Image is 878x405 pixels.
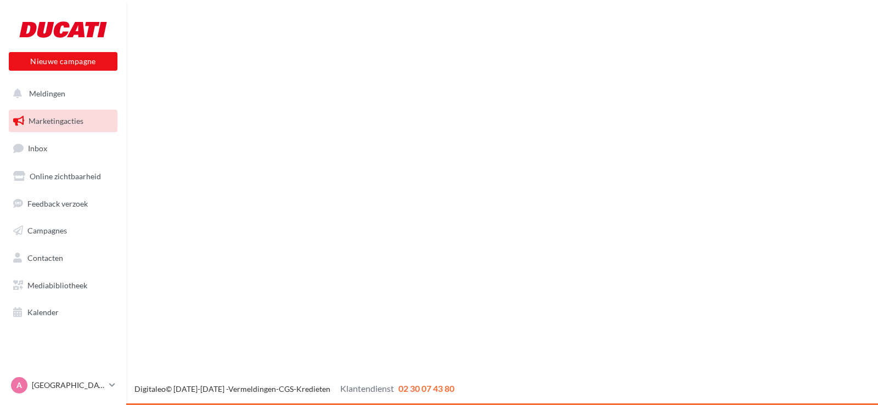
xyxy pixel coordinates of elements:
button: Nieuwe campagne [9,52,117,71]
a: Feedback verzoek [7,192,120,215]
a: Digitaleo [134,384,166,393]
span: Klantendienst [340,383,394,393]
a: Kredieten [296,384,330,393]
a: Campagnes [7,219,120,242]
a: Vermeldingen [228,384,276,393]
span: © [DATE]-[DATE] - - - [134,384,454,393]
button: Meldingen [7,82,115,105]
span: Marketingacties [29,116,83,126]
a: Inbox [7,136,120,160]
a: A [GEOGRAPHIC_DATA] [9,375,117,396]
span: Online zichtbaarheid [30,172,101,181]
a: Mediabibliotheek [7,274,120,297]
a: Marketingacties [7,110,120,133]
a: Online zichtbaarheid [7,165,120,188]
span: Meldingen [29,89,65,98]
span: Kalender [27,307,59,317]
a: Contacten [7,247,120,270]
a: Kalender [7,301,120,324]
span: A [16,380,22,391]
span: Inbox [28,144,47,153]
span: Mediabibliotheek [27,281,87,290]
p: [GEOGRAPHIC_DATA] [32,380,105,391]
span: Contacten [27,253,63,263]
span: Feedback verzoek [27,198,88,208]
span: 02 30 07 43 80 [398,383,454,393]
span: Campagnes [27,226,67,235]
a: CGS [279,384,294,393]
